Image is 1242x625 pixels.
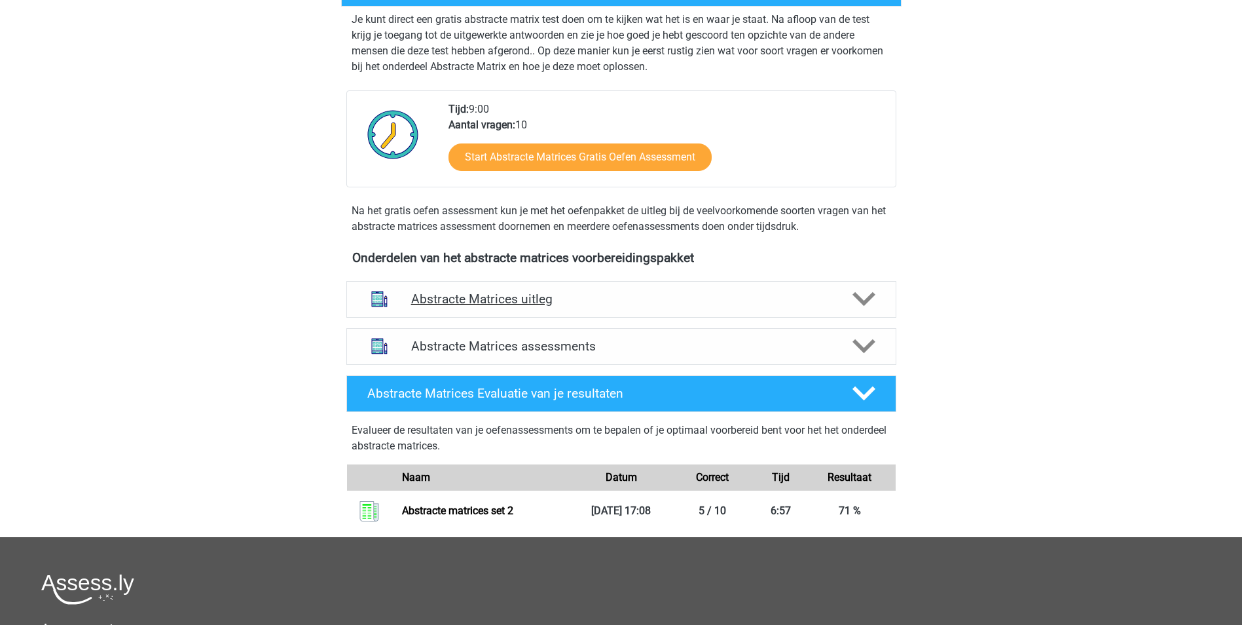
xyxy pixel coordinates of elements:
p: Je kunt direct een gratis abstracte matrix test doen om te kijken wat het is en waar je staat. Na... [352,12,891,75]
b: Tijd: [448,103,469,115]
img: abstracte matrices assessments [363,330,396,363]
a: Abstracte Matrices Evaluatie van je resultaten [341,375,902,412]
div: Correct [667,470,758,485]
h4: Abstracte Matrices uitleg [411,292,831,307]
div: 9:00 10 [439,102,895,187]
a: Abstracte matrices set 2 [402,504,513,517]
div: Datum [575,470,667,485]
div: Tijd [758,470,804,485]
img: Klok [360,102,426,167]
p: Evalueer de resultaten van je oefenassessments om te bepalen of je optimaal voorbereid bent voor ... [352,423,891,454]
h4: Abstracte Matrices Evaluatie van je resultaten [367,386,831,401]
a: Start Abstracte Matrices Gratis Oefen Assessment [448,143,712,171]
h4: Abstracte Matrices assessments [411,339,831,354]
h4: Onderdelen van het abstracte matrices voorbereidingspakket [352,250,890,265]
a: assessments Abstracte Matrices assessments [341,328,902,365]
div: Naam [392,470,575,485]
div: Resultaat [804,470,896,485]
b: Aantal vragen: [448,119,515,131]
img: Assessly logo [41,574,134,605]
div: Na het gratis oefen assessment kun je met het oefenpakket de uitleg bij de veelvoorkomende soorte... [346,203,896,235]
a: uitleg Abstracte Matrices uitleg [341,281,902,318]
img: abstracte matrices uitleg [363,282,396,316]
